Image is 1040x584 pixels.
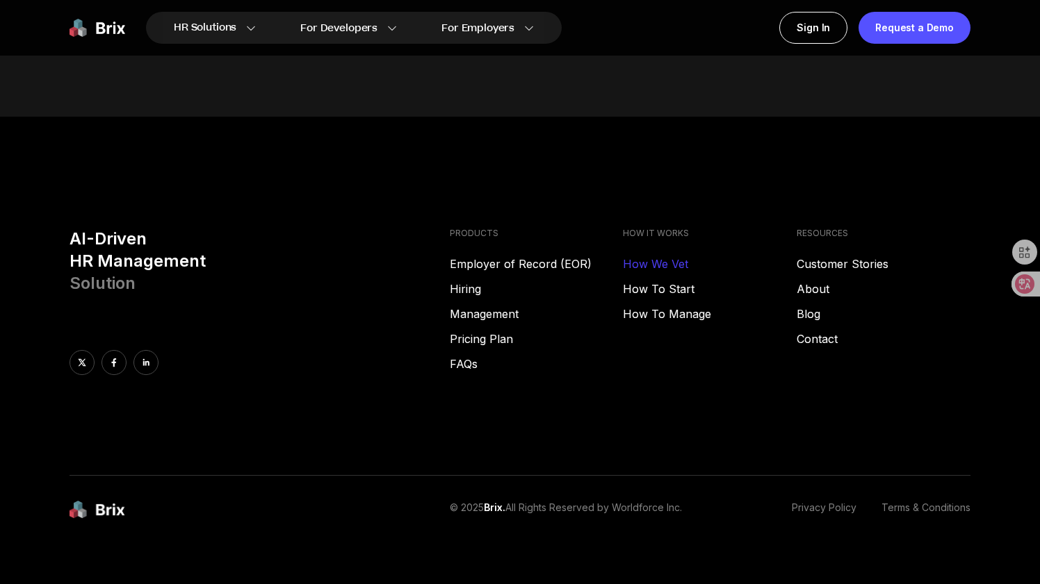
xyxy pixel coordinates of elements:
[70,228,439,294] h3: AI-Driven HR Management
[450,501,682,519] p: © 2025 All Rights Reserved by Worldforce Inc.
[797,306,970,322] a: Blog
[450,306,624,322] a: Management
[623,228,797,239] h4: HOW IT WORKS
[450,356,624,372] a: FAQs
[797,281,970,297] a: About
[797,228,970,239] h4: RESOURCES
[174,17,236,39] span: HR Solutions
[779,12,847,44] a: Sign In
[70,501,125,519] img: brix
[450,228,624,239] h4: PRODUCTS
[300,21,377,35] span: For Developers
[797,331,970,347] a: Contact
[797,256,970,272] a: Customer Stories
[450,256,624,272] a: Employer of Record (EOR)
[70,273,136,293] span: Solution
[623,306,797,322] a: How To Manage
[441,21,514,35] span: For Employers
[450,331,624,347] a: Pricing Plan
[450,281,624,297] a: Hiring
[859,12,970,44] a: Request a Demo
[792,501,856,519] a: Privacy Policy
[623,281,797,297] a: How To Start
[484,501,505,513] span: Brix.
[881,501,970,519] a: Terms & Conditions
[623,256,797,272] a: How We Vet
